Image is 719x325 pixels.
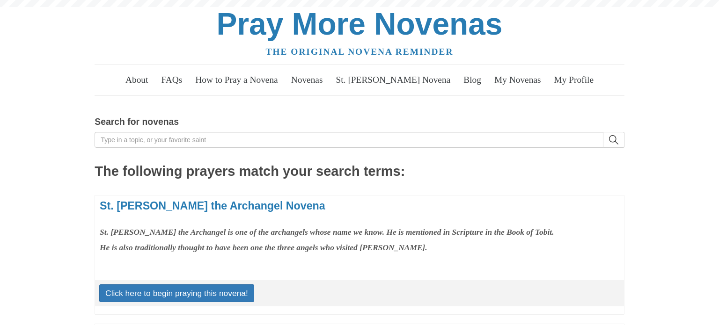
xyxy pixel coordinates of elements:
a: Blog [458,67,487,93]
a: St. [PERSON_NAME] the Archangel Novena [100,200,325,212]
a: How to Pray a Novena [190,67,284,93]
a: Pray More Novenas [217,7,503,41]
a: St. [PERSON_NAME] Novena [330,67,456,93]
h2: The following prayers match your search terms: [95,164,624,179]
button: search [603,132,624,148]
a: Click here to begin praying this novena! [99,284,254,302]
a: About [120,67,154,93]
a: FAQs [156,67,188,93]
a: My Novenas [489,67,546,93]
label: Search for novenas [95,114,179,130]
a: My Profile [549,67,599,93]
strong: St. [PERSON_NAME] the Archangel is one of the archangels whose name we know. He is mentioned in S... [100,227,554,252]
a: The original novena reminder [266,47,454,57]
a: Novenas [286,67,328,93]
input: Type in a topic, or your favorite saint [95,132,603,148]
